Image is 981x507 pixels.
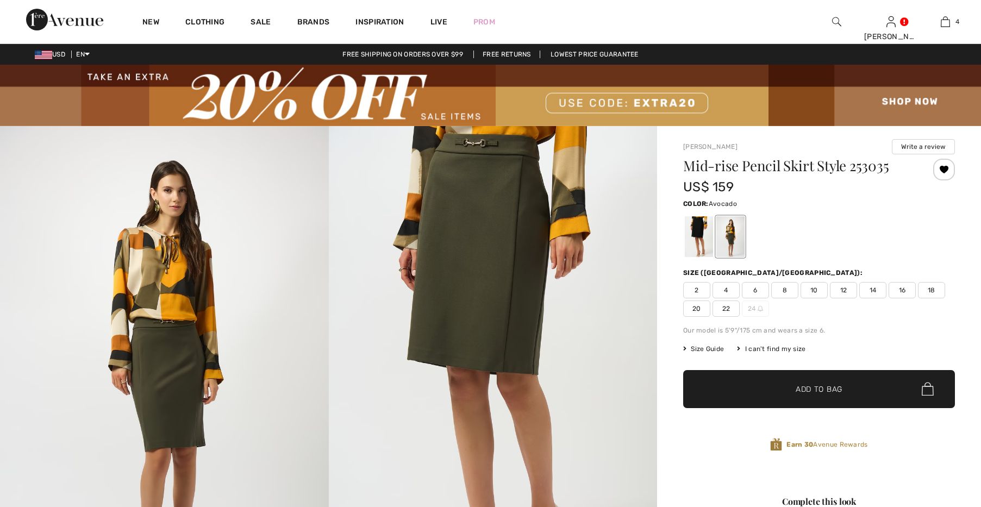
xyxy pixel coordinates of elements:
span: 4 [713,282,740,298]
span: 10 [801,282,828,298]
img: ring-m.svg [758,306,763,311]
span: Avenue Rewards [786,440,867,449]
span: 8 [771,282,798,298]
a: Brands [297,17,330,29]
a: Prom [473,16,495,28]
a: [PERSON_NAME] [683,143,738,151]
a: Lowest Price Guarantee [542,51,647,58]
a: 4 [918,15,972,28]
button: Add to Bag [683,370,955,408]
a: Sale [251,17,271,29]
a: Clothing [185,17,224,29]
span: 22 [713,301,740,317]
img: Bag.svg [922,382,934,396]
span: 4 [955,17,959,27]
span: 14 [859,282,886,298]
img: My Bag [941,15,950,28]
img: search the website [832,15,841,28]
span: USD [35,51,70,58]
img: My Info [886,15,896,28]
h1: Mid-rise Pencil Skirt Style 253035 [683,159,910,173]
a: Free shipping on orders over $99 [334,51,472,58]
img: 1ère Avenue [26,9,103,30]
span: EN [76,51,90,58]
a: New [142,17,159,29]
span: Size Guide [683,344,724,354]
span: 16 [889,282,916,298]
span: 24 [742,301,769,317]
div: Size ([GEOGRAPHIC_DATA]/[GEOGRAPHIC_DATA]): [683,268,865,278]
span: Inspiration [355,17,404,29]
span: 20 [683,301,710,317]
div: Avocado [716,216,745,257]
a: Free Returns [473,51,540,58]
strong: Earn 30 [786,441,813,448]
span: Add to Bag [796,383,842,395]
div: [PERSON_NAME] [864,31,917,42]
span: 2 [683,282,710,298]
span: Color: [683,200,709,208]
div: Our model is 5'9"/175 cm and wears a size 6. [683,326,955,335]
button: Write a review [892,139,955,154]
div: I can't find my size [737,344,805,354]
span: Avocado [709,200,737,208]
div: Black [685,216,713,257]
img: US Dollar [35,51,52,59]
span: 18 [918,282,945,298]
span: US$ 159 [683,179,734,195]
a: Sign In [886,16,896,27]
img: Avenue Rewards [770,437,782,452]
a: Live [430,16,447,28]
span: 6 [742,282,769,298]
span: 12 [830,282,857,298]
